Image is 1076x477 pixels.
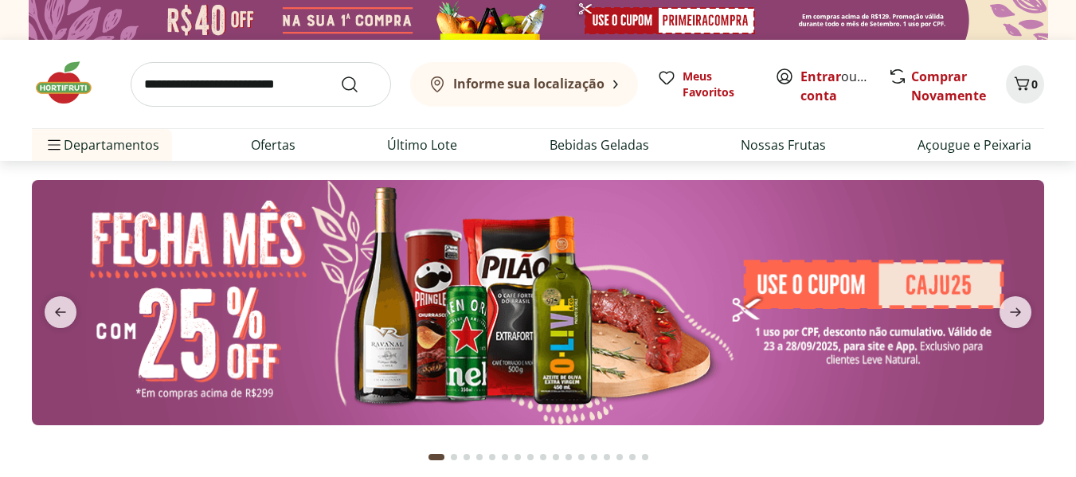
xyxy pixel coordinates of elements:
[453,75,605,92] b: Informe sua localização
[410,62,638,107] button: Informe sua localização
[460,438,473,476] button: Go to page 3 from fs-carousel
[918,135,1031,154] a: Açougue e Peixaria
[683,68,756,100] span: Meus Favoritos
[613,438,626,476] button: Go to page 15 from fs-carousel
[473,438,486,476] button: Go to page 4 from fs-carousel
[626,438,639,476] button: Go to page 16 from fs-carousel
[537,438,550,476] button: Go to page 9 from fs-carousel
[45,126,64,164] button: Menu
[987,296,1044,328] button: next
[32,180,1044,425] img: banana
[657,68,756,100] a: Meus Favoritos
[601,438,613,476] button: Go to page 14 from fs-carousel
[448,438,460,476] button: Go to page 2 from fs-carousel
[32,296,89,328] button: previous
[639,438,651,476] button: Go to page 17 from fs-carousel
[524,438,537,476] button: Go to page 8 from fs-carousel
[1031,76,1038,92] span: 0
[251,135,295,154] a: Ofertas
[911,68,986,104] a: Comprar Novamente
[340,75,378,94] button: Submit Search
[499,438,511,476] button: Go to page 6 from fs-carousel
[562,438,575,476] button: Go to page 11 from fs-carousel
[800,68,841,85] a: Entrar
[800,67,871,105] span: ou
[550,135,649,154] a: Bebidas Geladas
[131,62,391,107] input: search
[1006,65,1044,104] button: Carrinho
[511,438,524,476] button: Go to page 7 from fs-carousel
[550,438,562,476] button: Go to page 10 from fs-carousel
[800,68,888,104] a: Criar conta
[486,438,499,476] button: Go to page 5 from fs-carousel
[387,135,457,154] a: Último Lote
[588,438,601,476] button: Go to page 13 from fs-carousel
[425,438,448,476] button: Current page from fs-carousel
[45,126,159,164] span: Departamentos
[32,59,112,107] img: Hortifruti
[575,438,588,476] button: Go to page 12 from fs-carousel
[741,135,826,154] a: Nossas Frutas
